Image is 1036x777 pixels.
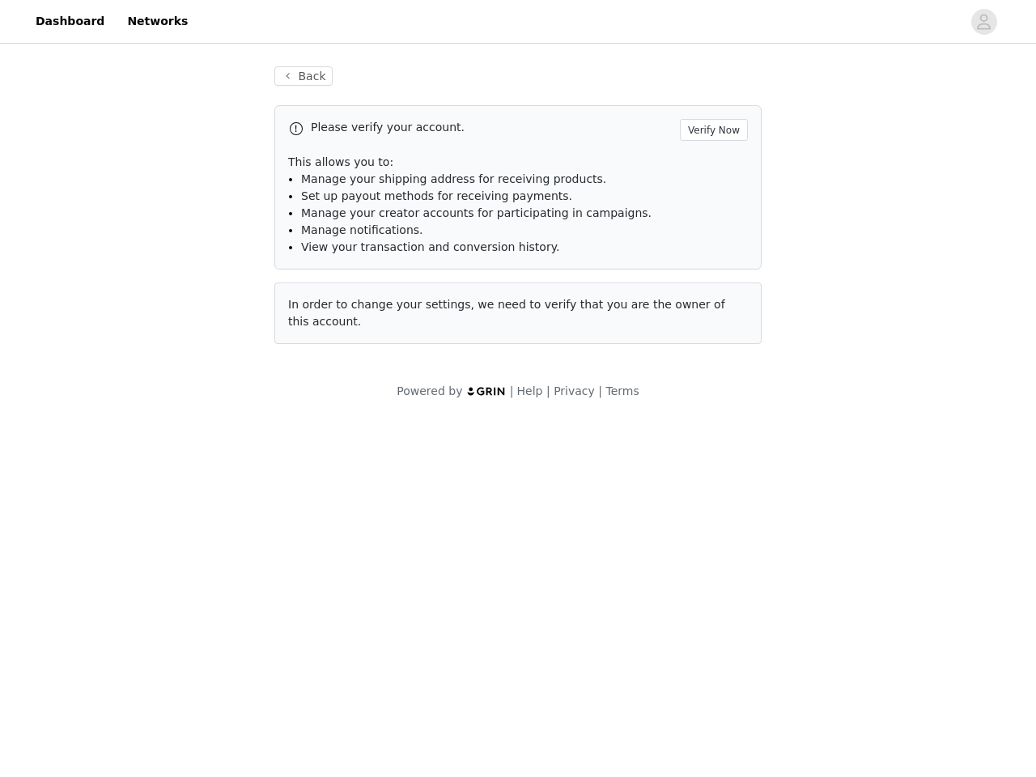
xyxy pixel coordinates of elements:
[554,384,595,397] a: Privacy
[605,384,639,397] a: Terms
[301,240,559,253] span: View your transaction and conversion history.
[117,3,197,40] a: Networks
[301,206,652,219] span: Manage your creator accounts for participating in campaigns.
[301,189,572,202] span: Set up payout methods for receiving payments.
[546,384,550,397] span: |
[680,119,748,141] button: Verify Now
[510,384,514,397] span: |
[274,66,333,86] button: Back
[598,384,602,397] span: |
[288,298,725,328] span: In order to change your settings, we need to verify that you are the owner of this account.
[311,119,673,136] p: Please verify your account.
[301,172,606,185] span: Manage your shipping address for receiving products.
[301,223,423,236] span: Manage notifications.
[976,9,991,35] div: avatar
[517,384,543,397] a: Help
[466,386,507,397] img: logo
[26,3,114,40] a: Dashboard
[288,154,748,171] p: This allows you to:
[397,384,462,397] span: Powered by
